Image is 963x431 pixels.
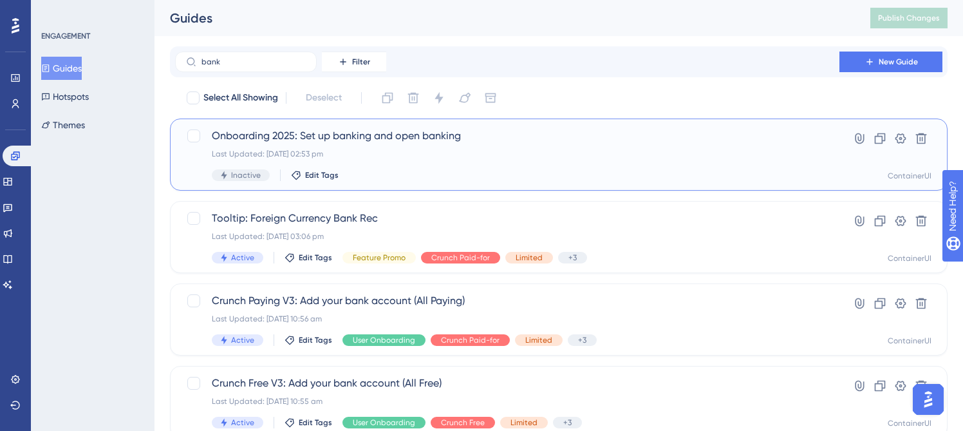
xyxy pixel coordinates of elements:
button: Guides [41,57,82,80]
div: Guides [170,9,838,27]
span: Crunch Paying V3: Add your bank account (All Paying) [212,293,803,309]
span: Select All Showing [203,90,278,106]
span: Active [231,335,254,345]
span: +3 [568,253,577,263]
iframe: UserGuiding AI Assistant Launcher [909,380,948,419]
span: New Guide [879,57,918,67]
span: Edit Tags [299,335,332,345]
span: Crunch Free [441,417,485,428]
button: Publish Changes [870,8,948,28]
div: Last Updated: [DATE] 10:56 am [212,314,803,324]
div: ENGAGEMENT [41,31,90,41]
div: ContainerUI [888,171,931,181]
div: Last Updated: [DATE] 02:53 pm [212,149,803,159]
button: New Guide [839,52,942,72]
span: Crunch Paid-for [431,253,490,263]
div: Last Updated: [DATE] 03:06 pm [212,231,803,242]
span: Limited [510,417,538,428]
div: Last Updated: [DATE] 10:55 am [212,396,803,407]
div: ContainerUI [888,336,931,346]
span: Inactive [231,170,261,180]
div: ContainerUI [888,253,931,263]
span: Edit Tags [305,170,339,180]
span: Active [231,253,254,263]
span: Onboarding 2025: Set up banking and open banking [212,128,803,144]
span: Limited [525,335,552,345]
button: Deselect [294,86,353,110]
div: ContainerUI [888,418,931,428]
span: User Onboarding [353,335,415,345]
span: Deselect [306,90,342,106]
span: Publish Changes [878,13,940,23]
span: +3 [578,335,586,345]
input: Search [201,57,306,66]
span: Crunch Free V3: Add your bank account (All Free) [212,376,803,391]
span: +3 [563,417,572,428]
span: Edit Tags [299,253,332,263]
span: Tooltip: Foreign Currency Bank Rec [212,211,803,226]
button: Edit Tags [285,335,332,345]
button: Themes [41,113,85,137]
span: Edit Tags [299,417,332,428]
span: User Onboarding [353,417,415,428]
button: Filter [322,52,386,72]
span: Filter [352,57,370,67]
span: Limited [516,253,543,263]
span: Crunch Paid-for [441,335,500,345]
span: Need Help? [30,3,80,19]
button: Hotspots [41,85,89,108]
span: Active [231,417,254,428]
button: Edit Tags [291,170,339,180]
span: Feature Promo [353,253,406,263]
button: Edit Tags [285,253,332,263]
button: Edit Tags [285,417,332,428]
